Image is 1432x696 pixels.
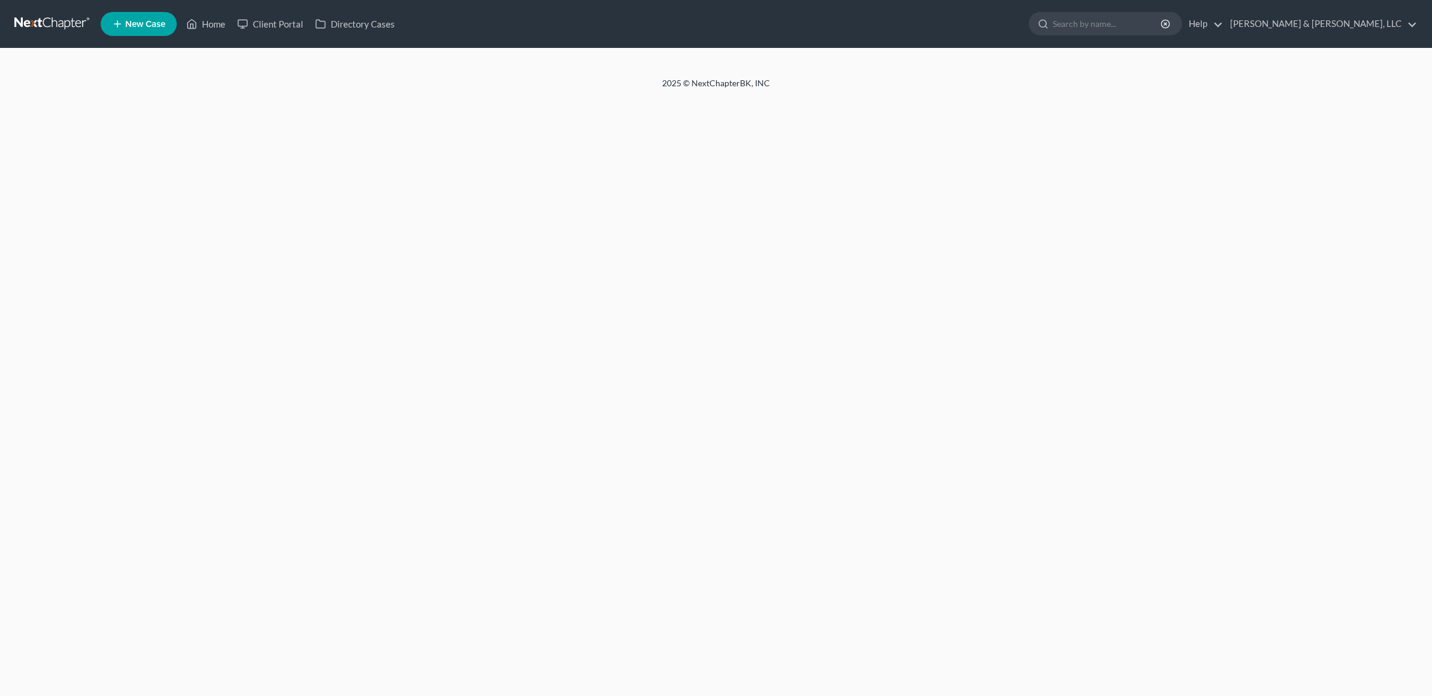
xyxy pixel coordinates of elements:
a: Help [1183,13,1223,35]
a: Home [180,13,231,35]
a: Client Portal [231,13,309,35]
input: Search by name... [1053,13,1162,35]
a: [PERSON_NAME] & [PERSON_NAME], LLC [1224,13,1417,35]
div: 2025 © NextChapterBK, INC [374,77,1058,99]
span: New Case [125,20,165,29]
a: Directory Cases [309,13,401,35]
